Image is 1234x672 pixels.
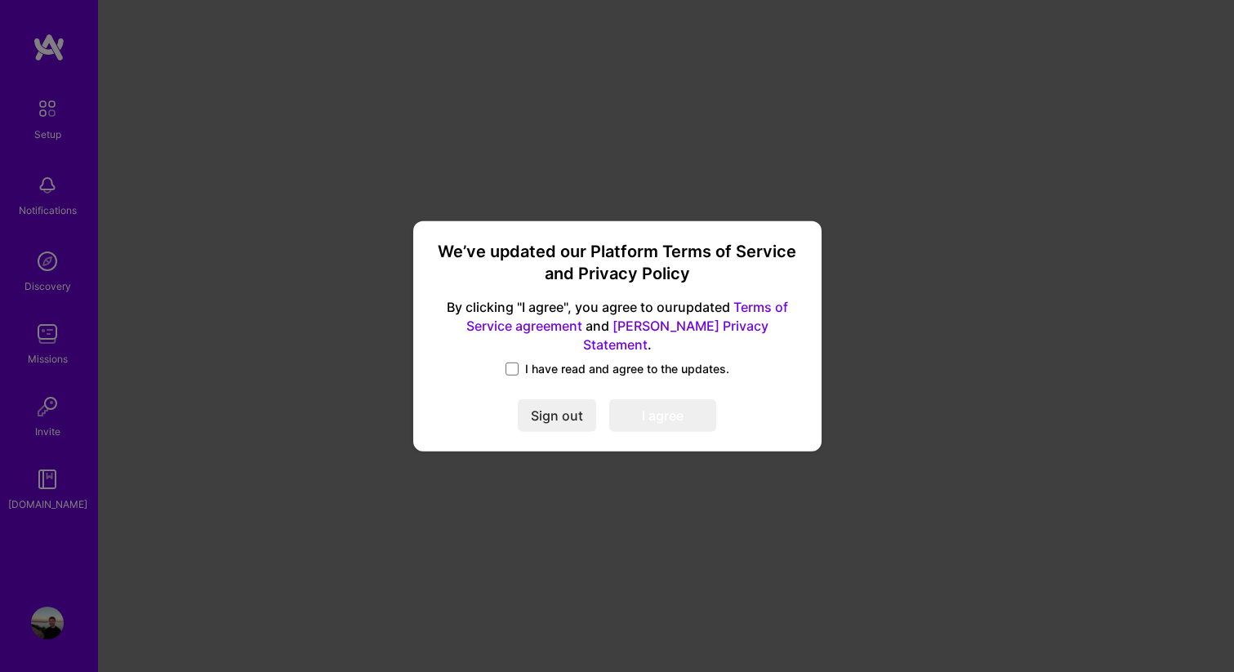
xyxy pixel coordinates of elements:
button: Sign out [518,399,596,432]
a: Terms of Service agreement [466,299,788,334]
span: By clicking "I agree", you agree to our updated and . [433,298,802,354]
h3: We’ve updated our Platform Terms of Service and Privacy Policy [433,240,802,285]
button: I agree [609,399,716,432]
span: I have read and agree to the updates. [525,361,729,377]
a: [PERSON_NAME] Privacy Statement [583,318,768,353]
